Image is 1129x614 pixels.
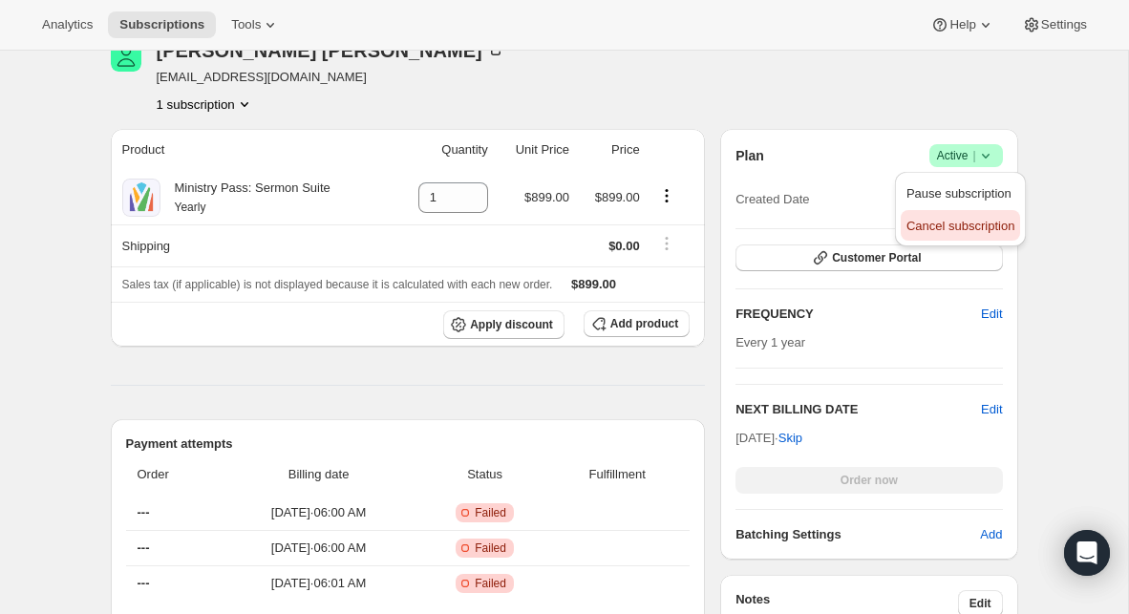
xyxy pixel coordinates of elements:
[735,146,764,165] h2: Plan
[475,505,506,520] span: Failed
[735,525,980,544] h6: Batching Settings
[735,400,981,419] h2: NEXT BILLING DATE
[224,539,414,558] span: [DATE] · 06:00 AM
[1064,530,1110,576] div: Open Intercom Messenger
[157,95,254,114] button: Product actions
[832,250,921,265] span: Customer Portal
[494,129,575,171] th: Unit Price
[122,278,553,291] span: Sales tax (if applicable) is not displayed because it is calculated with each new order.
[111,41,141,72] span: Leo Dodd
[111,129,393,171] th: Product
[969,519,1013,550] button: Add
[556,465,678,484] span: Fulfillment
[981,305,1002,324] span: Edit
[735,305,981,324] h2: FREQUENCY
[610,316,678,331] span: Add product
[175,201,206,214] small: Yearly
[906,219,1014,233] span: Cancel subscription
[919,11,1006,38] button: Help
[735,190,809,209] span: Created Date
[584,310,690,337] button: Add product
[1011,11,1098,38] button: Settings
[937,146,995,165] span: Active
[126,434,691,454] h2: Payment attempts
[122,179,160,217] img: product img
[901,178,1020,208] button: Pause subscription
[42,17,93,32] span: Analytics
[126,454,219,496] th: Order
[735,431,802,445] span: [DATE] ·
[443,310,564,339] button: Apply discount
[425,465,544,484] span: Status
[108,11,216,38] button: Subscriptions
[470,317,553,332] span: Apply discount
[224,503,414,522] span: [DATE] · 06:00 AM
[972,148,975,163] span: |
[138,576,150,590] span: ---
[1041,17,1087,32] span: Settings
[969,596,991,611] span: Edit
[31,11,104,38] button: Analytics
[969,299,1013,329] button: Edit
[157,41,505,60] div: [PERSON_NAME] [PERSON_NAME]
[475,540,506,556] span: Failed
[138,540,150,555] span: ---
[393,129,494,171] th: Quantity
[980,525,1002,544] span: Add
[524,190,569,204] span: $899.00
[949,17,975,32] span: Help
[224,574,414,593] span: [DATE] · 06:01 AM
[651,233,682,254] button: Shipping actions
[906,186,1012,201] span: Pause subscription
[157,68,505,87] span: [EMAIL_ADDRESS][DOMAIN_NAME]
[224,465,414,484] span: Billing date
[651,185,682,206] button: Product actions
[119,17,204,32] span: Subscriptions
[608,239,640,253] span: $0.00
[735,335,805,349] span: Every 1 year
[138,505,150,519] span: ---
[571,277,616,291] span: $899.00
[901,210,1020,241] button: Cancel subscription
[778,429,802,448] span: Skip
[475,576,506,591] span: Failed
[767,423,814,454] button: Skip
[575,129,646,171] th: Price
[160,179,330,217] div: Ministry Pass: Sermon Suite
[220,11,291,38] button: Tools
[735,244,1002,271] button: Customer Portal
[111,224,393,266] th: Shipping
[231,17,261,32] span: Tools
[981,400,1002,419] button: Edit
[595,190,640,204] span: $899.00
